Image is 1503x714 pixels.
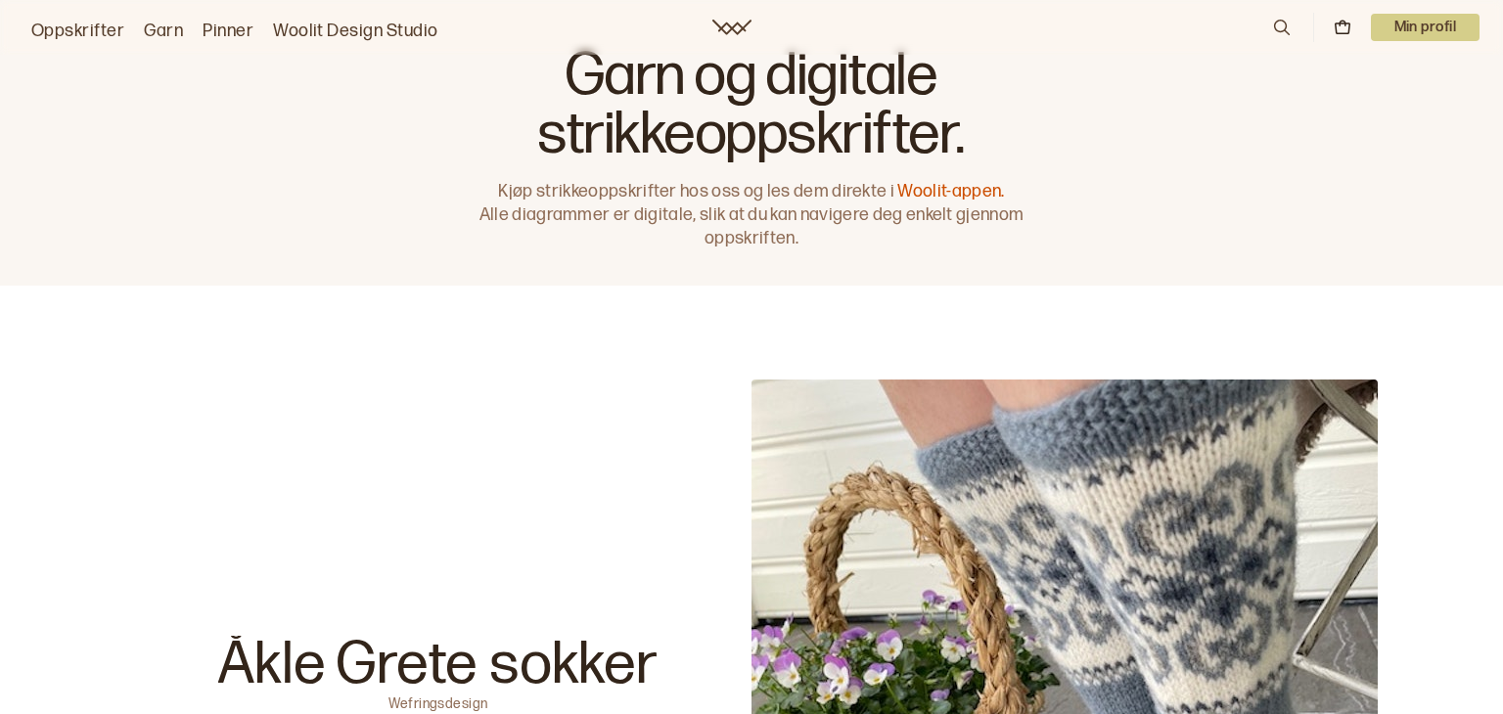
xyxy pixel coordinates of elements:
[712,20,751,35] a: Woolit
[273,18,438,45] a: Woolit Design Studio
[388,694,488,708] p: Wefringsdesign
[203,18,253,45] a: Pinner
[897,181,1004,201] a: Woolit-appen.
[1371,14,1480,41] button: User dropdown
[31,18,124,45] a: Oppskrifter
[218,636,659,694] p: Åkle Grete sokker
[144,18,183,45] a: Garn
[470,47,1033,164] h1: Garn og digitale strikkeoppskrifter.
[470,180,1033,250] p: Kjøp strikkeoppskrifter hos oss og les dem direkte i Alle diagrammer er digitale, slik at du kan ...
[1371,14,1480,41] p: Min profil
